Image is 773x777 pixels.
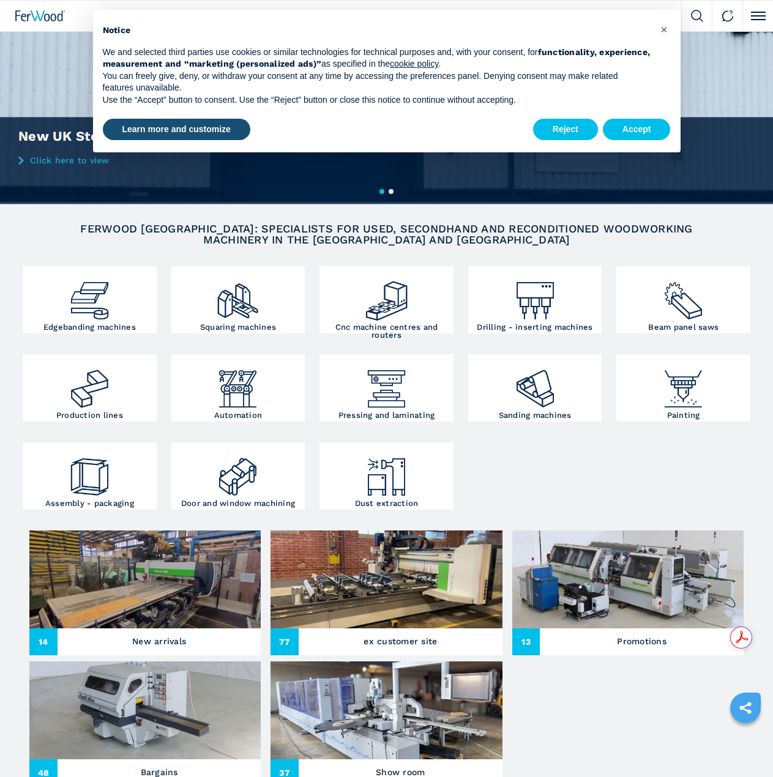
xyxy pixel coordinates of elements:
[389,189,394,194] button: 2
[215,269,260,323] img: squadratrici_2.png
[67,357,112,411] img: linee_di_produzione_2.png
[512,530,744,655] a: Promotions13Promotions
[364,269,409,323] img: centro_di_lavoro_cnc_2.png
[648,323,719,331] h3: Beam panel saws
[23,266,157,333] a: Edgebanding machines
[512,628,540,655] span: 13
[721,722,764,768] iframe: Chat
[513,269,558,323] img: foratrici_inseritrici_2.png
[513,357,558,411] img: levigatrici_2.png
[29,628,58,655] span: 14
[215,445,260,499] img: lavorazione_porte_finestre_2.png
[29,661,261,759] img: Bargains
[15,10,65,21] img: Ferwood
[468,354,602,422] a: Sanding machines
[616,266,750,333] a: Beam panel saws
[271,661,502,759] img: Show room
[364,633,437,650] h3: ex customer site
[103,47,651,69] strong: functionality, experience, measurement and “marketing (personalized ads)”
[742,1,773,31] button: Click to toggle menu
[661,357,706,411] img: verniciatura_1.png
[103,119,250,141] button: Learn more and customize
[730,693,761,723] a: sharethis
[617,633,667,650] h3: Promotions
[215,357,260,411] img: automazione.png
[103,94,651,106] p: Use the “Accept” button to consent. Use the “Reject” button or close this notice to continue with...
[319,354,454,422] a: Pressing and laminating
[181,499,295,507] h3: Door and window machining
[171,442,305,510] a: Door and window machining
[45,499,134,507] h3: Assembly - packaging
[200,323,276,331] h3: Squaring machines
[691,10,703,22] img: Search
[103,24,651,37] h2: Notice
[103,46,651,70] p: We and selected third parties use cookies or similar technologies for technical purposes and, wit...
[499,411,572,419] h3: Sanding machines
[616,354,750,422] a: Painting
[379,189,384,194] button: 1
[655,20,674,39] button: Close this notice
[43,323,136,331] h3: Edgebanding machines
[661,269,706,323] img: sezionatrici_2.png
[468,266,602,333] a: Drilling - inserting machines
[29,530,261,655] a: New arrivals14New arrivals
[29,530,261,628] img: New arrivals
[132,633,186,650] h3: New arrivals
[171,266,305,333] a: Squaring machines
[319,442,454,510] a: Dust extraction
[722,10,734,22] img: Contact us
[603,119,671,141] button: Accept
[512,530,744,628] img: Promotions
[338,411,435,419] h3: Pressing and laminating
[271,530,502,655] a: ex customer site77ex customer site
[67,269,112,323] img: bordatrici_1.png
[271,530,502,628] img: ex customer site
[364,357,409,411] img: pressa-strettoia.png
[477,323,592,331] h3: Drilling - inserting machines
[390,59,438,69] a: cookie policy
[67,445,112,499] img: montaggio_imballaggio_2.png
[355,499,419,507] h3: Dust extraction
[23,442,157,510] a: Assembly - packaging
[171,354,305,422] a: Automation
[53,223,721,245] h2: FERWOOD [GEOGRAPHIC_DATA]: SPECIALISTS FOR USED, SECONDHAND AND RECONDITIONED WOODWORKING MACHINE...
[271,628,299,655] span: 77
[23,354,157,422] a: Production lines
[214,411,263,419] h3: Automation
[533,119,598,141] button: Reject
[319,266,454,333] a: Cnc machine centres and routers
[667,411,700,419] h3: Painting
[323,323,450,339] h3: Cnc machine centres and routers
[364,445,409,499] img: aspirazione_1.png
[56,411,123,419] h3: Production lines
[103,70,651,94] p: You can freely give, deny, or withdraw your consent at any time by accessing the preferences pane...
[660,22,668,37] span: ×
